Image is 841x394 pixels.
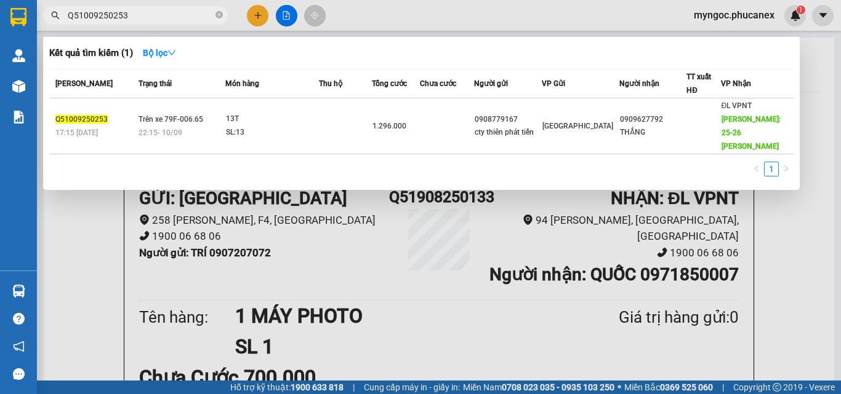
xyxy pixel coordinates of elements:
[49,47,133,60] h3: Kết quả tìm kiếm ( 1 )
[226,126,318,140] div: SL: 13
[474,79,508,88] span: Người gửi
[143,48,176,58] strong: Bộ lọc
[420,79,456,88] span: Chưa cước
[13,368,25,380] span: message
[226,112,318,126] div: 13T
[68,9,213,22] input: Tìm tên, số ĐT hoặc mã đơn
[13,341,25,352] span: notification
[12,111,25,124] img: solution-icon
[764,162,779,176] li: 1
[686,73,711,95] span: TT xuất HĐ
[372,122,406,130] span: 1.296.000
[542,79,565,88] span: VP Gửi
[749,162,764,176] li: Previous Page
[139,115,203,124] span: Trên xe 79F-006.65
[542,122,613,130] span: [GEOGRAPHIC_DATA]
[215,11,223,18] span: close-circle
[783,165,790,172] span: right
[753,165,760,172] span: left
[12,285,25,297] img: warehouse-icon
[13,313,25,325] span: question-circle
[10,8,26,26] img: logo-vxr
[51,11,60,20] span: search
[319,79,342,88] span: Thu hộ
[139,128,182,137] span: 22:15 - 10/09
[779,162,794,176] button: right
[167,49,176,57] span: down
[475,113,541,126] div: 0908779167
[55,128,98,137] span: 17:15 [DATE]
[722,115,781,151] span: [PERSON_NAME]: 25-26 [PERSON_NAME]
[620,126,686,139] div: THẮNG
[749,162,764,176] button: left
[133,43,186,63] button: Bộ lọcdown
[620,113,686,126] div: 0909627792
[55,79,113,88] span: [PERSON_NAME]
[722,101,752,110] span: ĐL VPNT
[12,80,25,93] img: warehouse-icon
[619,79,659,88] span: Người nhận
[475,126,541,139] div: cty thiên phát tiến
[779,162,794,176] li: Next Page
[139,79,172,88] span: Trạng thái
[372,79,407,88] span: Tổng cước
[721,79,751,88] span: VP Nhận
[55,115,108,124] span: Q51009250253
[215,10,223,22] span: close-circle
[12,49,25,62] img: warehouse-icon
[765,162,778,176] a: 1
[225,79,259,88] span: Món hàng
